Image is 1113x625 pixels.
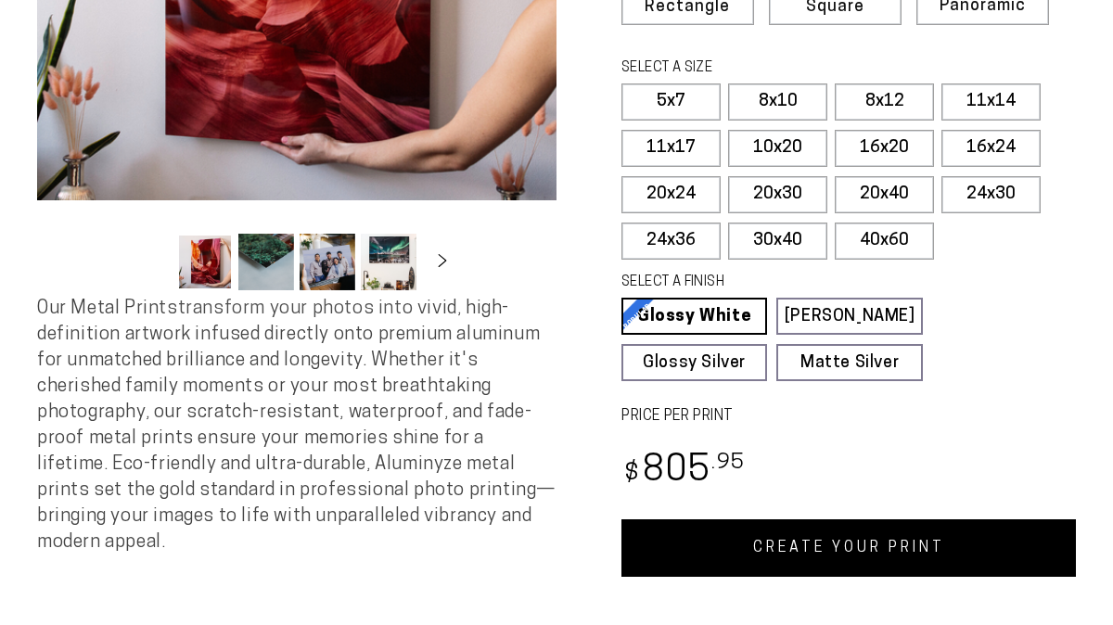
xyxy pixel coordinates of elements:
button: Load image 1 in gallery view [177,234,233,290]
label: 20x40 [835,176,934,213]
button: Slide left [131,242,172,283]
label: 10x20 [728,130,827,167]
label: 11x17 [621,130,721,167]
button: Slide right [422,242,463,283]
label: 20x24 [621,176,721,213]
bdi: 805 [621,453,745,490]
label: 40x60 [835,223,934,260]
span: $ [624,462,640,487]
label: 11x14 [941,83,1041,121]
a: Glossy White [621,298,767,335]
a: Matte Silver [776,344,922,381]
label: 16x20 [835,130,934,167]
label: PRICE PER PRINT [621,406,1076,427]
button: Load image 4 in gallery view [361,234,416,290]
label: 20x30 [728,176,827,213]
a: [PERSON_NAME] [776,298,922,335]
label: 24x36 [621,223,721,260]
label: 24x30 [941,176,1041,213]
label: 30x40 [728,223,827,260]
label: 5x7 [621,83,721,121]
legend: SELECT A FINISH [621,273,887,293]
a: Glossy Silver [621,344,767,381]
label: 16x24 [941,130,1041,167]
sup: .95 [711,453,745,474]
button: Load image 2 in gallery view [238,234,294,290]
span: Our Metal Prints transform your photos into vivid, high-definition artwork infused directly onto ... [37,300,556,552]
label: 8x10 [728,83,827,121]
button: Load image 3 in gallery view [300,234,355,290]
legend: SELECT A SIZE [621,58,887,79]
a: CREATE YOUR PRINT [621,519,1076,577]
label: 8x12 [835,83,934,121]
